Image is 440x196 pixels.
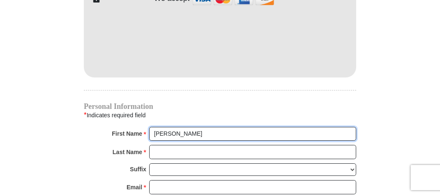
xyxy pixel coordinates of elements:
div: Indicates required field [84,110,356,121]
strong: First Name [112,128,142,139]
h4: Personal Information [84,103,356,110]
strong: Suffix [130,163,146,175]
strong: Email [127,181,142,193]
strong: Last Name [113,146,142,158]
